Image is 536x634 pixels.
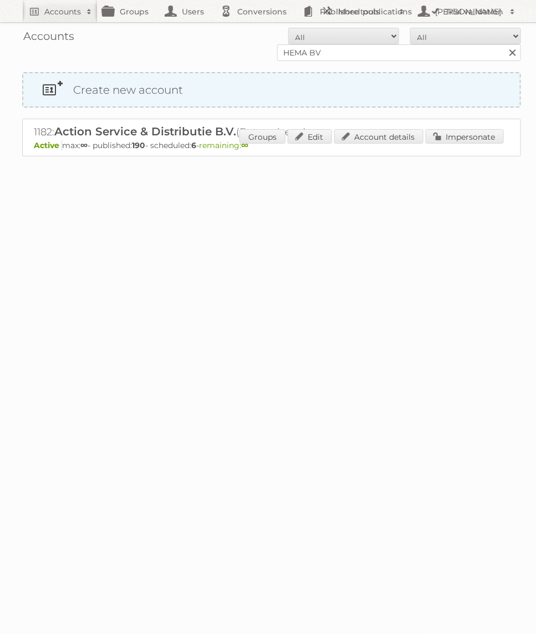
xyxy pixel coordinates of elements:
strong: 6 [191,140,196,150]
span: remaining: [199,140,248,150]
a: Impersonate [426,129,504,144]
h2: [PERSON_NAME] [432,6,504,17]
h2: More tools [338,6,394,17]
h2: 1182: (Enterprise ∞) [34,125,422,139]
span: Action Service & Distributie B.V. [54,125,236,138]
span: Active [34,140,62,150]
strong: 190 [132,140,145,150]
a: Groups [239,129,285,144]
h2: Accounts [44,6,81,17]
a: Edit [288,129,332,144]
a: Account details [334,129,423,144]
strong: ∞ [80,140,88,150]
p: max: - published: - scheduled: - [34,140,509,150]
a: Create new account [23,73,520,106]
